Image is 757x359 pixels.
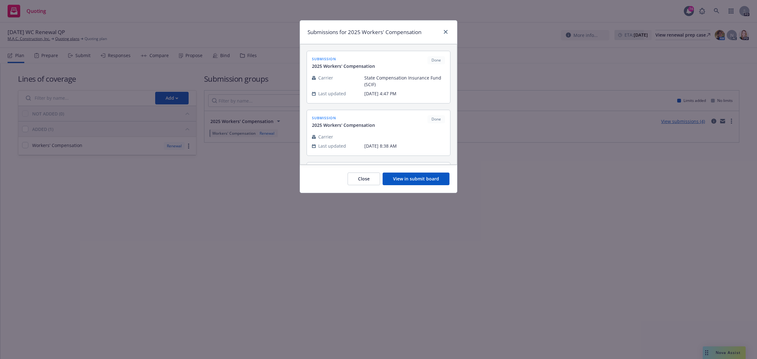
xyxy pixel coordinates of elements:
span: Done [430,57,443,63]
span: [DATE] 4:47 PM [364,90,445,97]
span: submission [312,115,375,121]
h1: Submissions for 2025 Workers' Compensation [308,28,421,36]
span: Carrier [318,133,333,140]
a: close [442,28,449,36]
span: submission [312,56,375,62]
span: Carrier [318,74,333,81]
span: 2025 Workers' Compensation [312,122,375,128]
span: Last updated [318,143,346,149]
span: 2025 Workers' Compensation [312,63,375,69]
span: Done [430,116,443,122]
button: View in submit board [383,173,449,185]
span: [DATE] 8:38 AM [364,143,445,149]
span: State Compensation Insurance Fund (SCIF) [364,74,445,88]
button: Close [348,173,380,185]
span: Last updated [318,90,346,97]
